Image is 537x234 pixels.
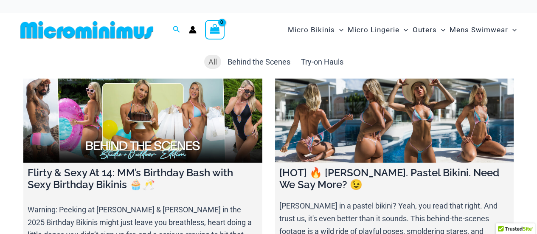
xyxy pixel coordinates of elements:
h4: Flirty & Sexy At 14: MM’s Birthday Bash with Sexy Birthday Bikinis 🧁🥂 [28,167,258,192]
img: MM SHOP LOGO FLAT [17,20,157,39]
span: Outers [413,19,437,41]
span: Try-on Hauls [301,57,343,66]
a: Flirty & Sexy At 14: MM’s Birthday Bash with Sexy Birthday Bikinis 🧁🥂 [23,79,262,162]
nav: Site Navigation [284,16,520,44]
span: Menu Toggle [508,19,517,41]
a: OutersMenu ToggleMenu Toggle [410,17,447,43]
span: Micro Lingerie [348,19,399,41]
h4: [HOT] 🔥 [PERSON_NAME]. Pastel Bikini. Need We Say More? 😉 [279,167,510,192]
span: All [208,57,217,66]
a: Search icon link [173,25,180,35]
span: Micro Bikinis [288,19,335,41]
a: Mens SwimwearMenu ToggleMenu Toggle [447,17,519,43]
a: Micro BikinisMenu ToggleMenu Toggle [286,17,346,43]
span: Mens Swimwear [450,19,508,41]
span: Menu Toggle [335,19,343,41]
a: Micro LingerieMenu ToggleMenu Toggle [346,17,410,43]
span: Menu Toggle [437,19,445,41]
a: Account icon link [189,26,197,34]
a: [HOT] 🔥 Olivia. Pastel Bikini. Need We Say More? 😉 [275,79,514,162]
a: View Shopping Cart, empty [205,20,225,39]
span: Menu Toggle [399,19,408,41]
span: Behind the Scenes [228,57,290,66]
